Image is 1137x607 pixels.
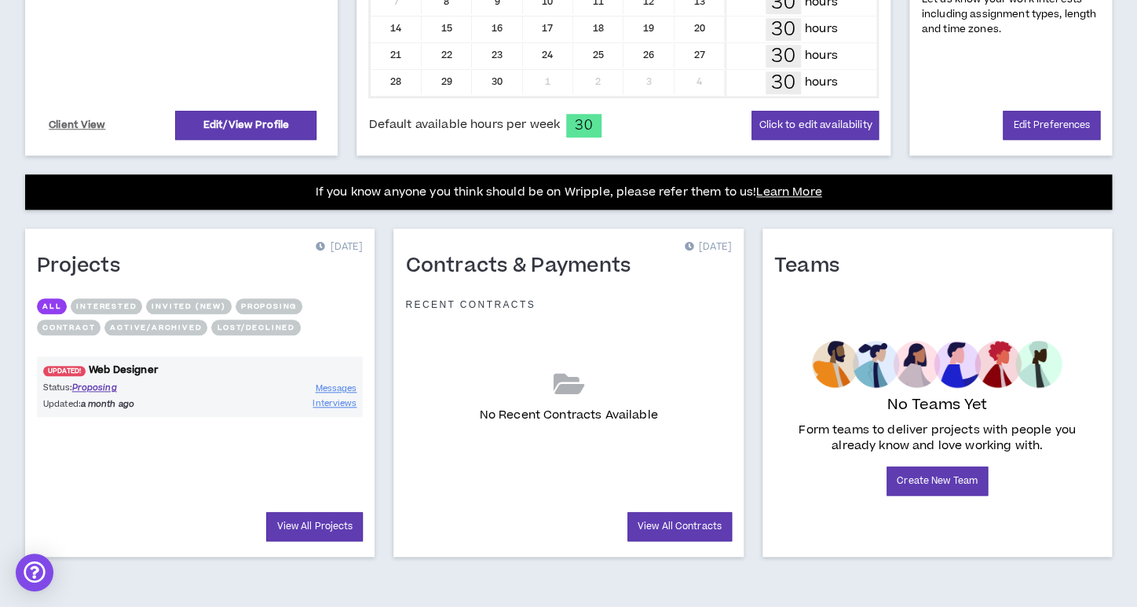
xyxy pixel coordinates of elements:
[479,407,657,424] p: No Recent Contracts Available
[805,74,838,91] p: hours
[43,366,86,376] span: UPDATED!
[211,320,300,335] button: Lost/Declined
[71,298,142,314] button: Interested
[175,111,316,140] a: Edit/View Profile
[43,397,200,411] p: Updated:
[756,184,821,200] a: Learn More
[812,341,1062,388] img: empty
[1003,111,1100,140] a: Edit Preferences
[37,254,132,279] h1: Projects
[72,382,117,393] span: Proposing
[266,512,363,541] a: View All Projects
[751,111,879,140] button: Click to edit availability
[805,20,838,38] p: hours
[368,116,559,133] span: Default available hours per week
[627,512,732,541] a: View All Contracts
[316,382,357,394] span: Messages
[104,320,207,335] button: Active/Archived
[46,112,108,139] a: Client View
[313,397,356,409] span: Interviews
[236,298,302,314] button: Proposing
[805,47,838,64] p: hours
[685,240,732,255] p: [DATE]
[887,394,987,416] p: No Teams Yet
[16,554,53,591] div: Open Intercom Messenger
[316,240,363,255] p: [DATE]
[43,381,200,394] p: Status:
[146,298,231,314] button: Invited (new)
[887,466,988,495] a: Create New Team
[316,381,357,396] a: Messages
[405,254,642,279] h1: Contracts & Payments
[316,183,822,202] p: If you know anyone you think should be on Wripple, please refer them to us!
[313,396,356,411] a: Interviews
[81,398,134,410] i: a month ago
[405,298,536,311] p: Recent Contracts
[37,298,67,314] button: All
[37,363,363,378] a: UPDATED!Web Designer
[37,320,101,335] button: Contract
[781,422,1094,454] p: Form teams to deliver projects with people you already know and love working with.
[774,254,851,279] h1: Teams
